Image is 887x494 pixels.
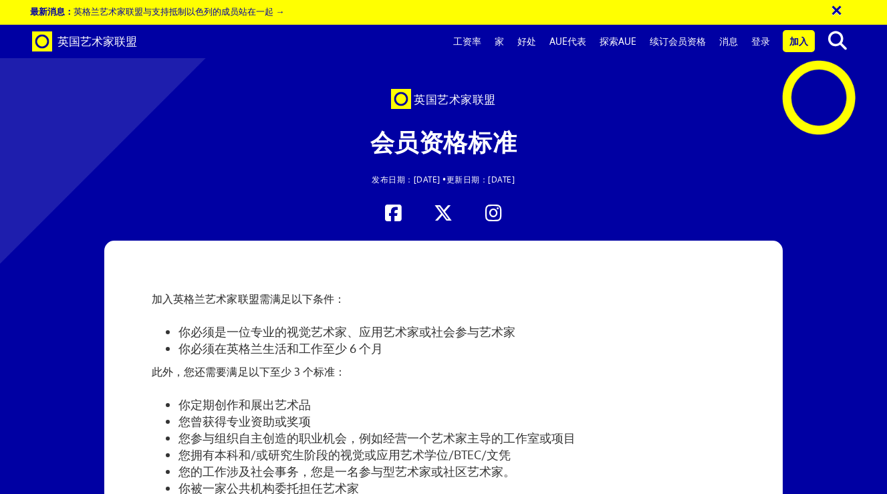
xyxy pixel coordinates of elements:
font: 消息 [719,35,738,47]
font: 英国艺术家联盟 [414,92,496,106]
font: 你必须是一位专业的视觉艺术家、应用艺术家或社会参与艺术家 [178,324,515,339]
a: 品牌 英国艺术家联盟 [22,25,147,58]
font: 探索AUE [600,35,636,47]
font: AUE代表 [549,35,586,47]
font: 加入 [789,35,808,47]
font: 你必须在英格兰生活和工作至少 6 个月 [178,341,383,356]
a: 加入 [783,30,815,52]
font: 续订会员资格 [650,35,706,47]
font: 登录 [751,35,770,47]
a: AUE代表 [543,25,593,58]
a: 最新消息：英格兰艺术家联盟与支持抵制以色列的成员站在一起 → [30,5,284,17]
font: 您拥有本科和/或研究生阶段的视觉或应用艺术学位/BTEC/文凭 [178,447,511,462]
a: 登录 [745,25,777,58]
a: 续订会员资格 [643,25,713,58]
font: 最新消息： [30,5,74,17]
font: 你定期创作和展出艺术品 [178,397,311,412]
a: 好处 [511,25,543,58]
font: 英格兰艺术家联盟与支持抵制以色列的成员站在一起 → [74,5,284,17]
a: 家 [488,25,511,58]
font: 此外，您还需要满足以下至少 3 个标准： [152,365,346,378]
font: 您的工作涉及社会事务，您是一名参与型艺术家或社区艺术家。 [178,464,515,479]
a: 消息 [713,25,745,58]
button: 搜索 [817,27,858,55]
a: 工资率 [447,25,488,58]
font: 更新日期：[DATE] [447,174,515,184]
font: 家 [495,35,504,47]
font: 工资率 [453,35,481,47]
font: 英国艺术家联盟 [57,34,137,48]
font: 好处 [517,35,536,47]
font: 发布日期：[DATE] • [372,174,447,184]
font: 您参与组织自主创造的职业机会，例如经营一个艺术家主导的工作室或项目 [178,430,576,445]
font: 您曾获得专业资助或奖项 [178,414,311,428]
a: 探索AUE [593,25,643,58]
font: 会员资格标准 [370,126,517,156]
font: 加入英格兰艺术家联盟需满足以下条件： [152,292,346,305]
